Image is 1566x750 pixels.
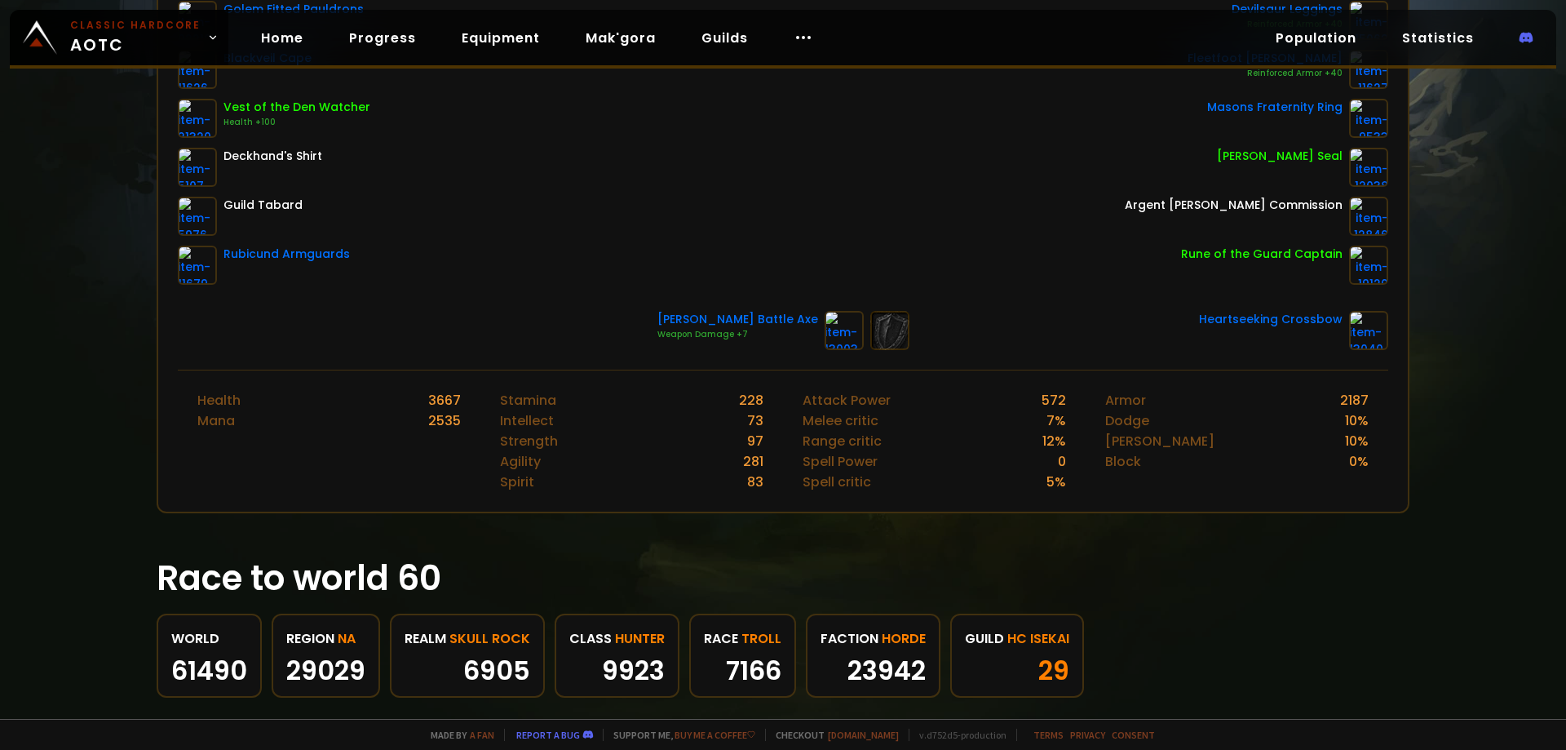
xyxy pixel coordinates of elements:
div: 0 % [1349,451,1369,472]
a: Population [1263,21,1369,55]
div: Guild Tabard [223,197,303,214]
div: region [286,628,365,649]
div: 83 [747,472,763,492]
div: 5 % [1046,472,1066,492]
div: 9923 [569,659,665,683]
div: Masons Fraternity Ring [1207,99,1343,116]
div: 10 % [1345,431,1369,451]
div: 281 [743,451,763,472]
a: Home [248,21,316,55]
span: Made by [421,729,494,741]
div: guild [965,628,1069,649]
div: Intellect [500,411,554,431]
div: Spell critic [803,472,871,492]
div: Argent [PERSON_NAME] Commission [1125,197,1343,214]
span: Skull Rock [449,628,530,649]
small: Classic Hardcore [70,18,201,33]
div: 29 [965,659,1069,683]
div: realm [405,628,530,649]
div: 2535 [428,411,461,431]
img: item-9533 [1349,99,1388,138]
div: 2187 [1340,390,1369,411]
div: 7166 [704,659,781,683]
a: Classic HardcoreAOTC [10,10,228,65]
img: item-11627 [1349,50,1388,89]
img: item-21320 [178,99,217,138]
div: Melee critic [803,411,878,431]
div: Spirit [500,472,534,492]
div: 0 [1058,451,1066,472]
img: item-11679 [178,246,217,285]
a: Buy me a coffee [675,729,755,741]
a: raceTroll7166 [689,614,796,698]
img: item-12846 [1349,197,1388,236]
div: Armor [1105,390,1146,411]
a: factionHorde23942 [806,614,940,698]
div: Block [1105,451,1141,472]
div: Stamina [500,390,556,411]
img: item-13040 [1349,311,1388,350]
span: Horde [882,628,926,649]
div: Heartseeking Crossbow [1199,311,1343,328]
img: item-13003 [825,311,864,350]
div: 97 [747,431,763,451]
span: v. d752d5 - production [909,729,1006,741]
div: Dodge [1105,411,1149,431]
div: [PERSON_NAME] Battle Axe [657,311,818,328]
img: item-19120 [1349,246,1388,285]
a: Report a bug [516,729,580,741]
span: NA [338,628,356,649]
div: 6905 [405,659,530,683]
h1: Race to world 60 [157,553,1409,604]
span: HC Isekai [1007,628,1069,649]
a: realmSkull Rock6905 [390,614,545,698]
div: Spell Power [803,451,878,472]
img: item-5107 [178,148,217,187]
div: Agility [500,451,541,472]
div: 10 % [1345,411,1369,431]
span: Checkout [765,729,899,741]
div: class [569,628,665,649]
div: Rune of the Guard Captain [1181,246,1343,263]
a: Privacy [1070,729,1105,741]
div: Attack Power [803,390,891,411]
a: [DOMAIN_NAME] [828,729,899,741]
div: Vest of the Den Watcher [223,99,370,116]
div: Rubicund Armguards [223,246,350,263]
div: [PERSON_NAME] Seal [1217,148,1343,165]
a: classHunter9923 [555,614,679,698]
a: Guilds [688,21,761,55]
div: 23942 [821,659,926,683]
a: World61490 [157,614,262,698]
img: item-12038 [1349,148,1388,187]
div: 12 % [1042,431,1066,451]
div: Golem Fitted Pauldrons [223,1,364,18]
span: Troll [741,628,781,649]
span: AOTC [70,18,201,57]
span: Support me, [603,729,755,741]
div: Strength [500,431,558,451]
div: Health +100 [223,116,370,129]
a: Statistics [1389,21,1487,55]
div: Health [197,390,241,411]
div: 73 [747,411,763,431]
div: 29029 [286,659,365,683]
div: faction [821,628,926,649]
div: [PERSON_NAME] [1105,431,1214,451]
div: World [171,628,247,649]
img: item-5976 [178,197,217,236]
a: a fan [470,729,494,741]
a: Mak'gora [573,21,669,55]
div: Mana [197,411,235,431]
a: Equipment [449,21,553,55]
a: Consent [1112,729,1155,741]
div: race [704,628,781,649]
img: item-11626 [178,50,217,89]
div: Range critic [803,431,882,451]
a: Terms [1033,729,1064,741]
a: Progress [336,21,429,55]
div: 7 % [1046,411,1066,431]
span: Hunter [615,628,665,649]
div: Deckhand's Shirt [223,148,322,165]
div: Weapon Damage +7 [657,328,818,341]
